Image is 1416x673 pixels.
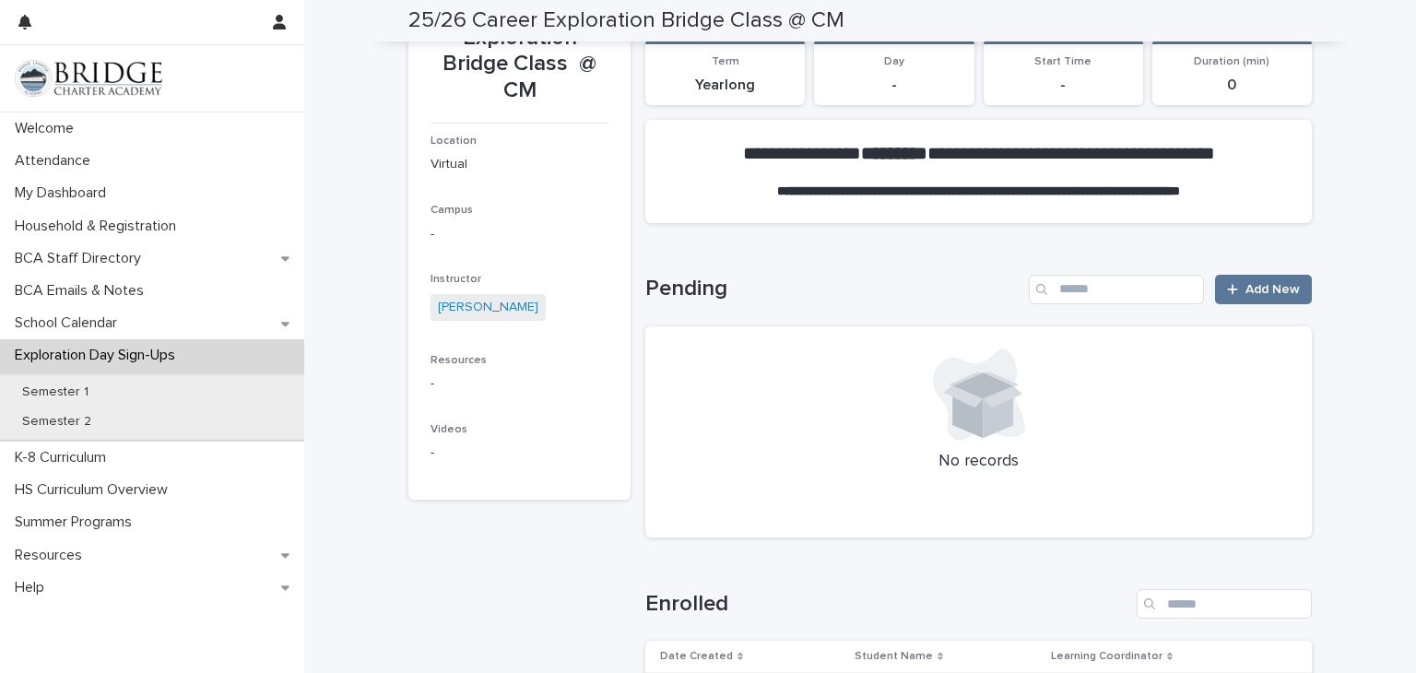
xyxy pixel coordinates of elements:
p: Date Created [660,646,733,667]
span: Day [884,56,904,67]
input: Search [1029,275,1204,304]
p: K-8 Curriculum [7,449,121,466]
span: Videos [431,424,467,435]
p: Semester 2 [7,414,106,430]
p: Virtual [431,155,608,174]
span: Resources [431,355,487,366]
p: Semester 1 [7,384,103,400]
p: 0 [1163,77,1301,94]
p: School Calendar [7,314,132,332]
p: BCA Staff Directory [7,250,156,267]
p: Student Name [855,646,933,667]
p: No records [667,452,1290,472]
p: My Dashboard [7,184,121,202]
p: Resources [7,547,97,564]
p: Learning Coordinator [1051,646,1162,667]
p: Household & Registration [7,218,191,235]
span: Duration (min) [1194,56,1269,67]
h1: Enrolled [645,591,1129,618]
p: - [431,374,608,394]
h1: Pending [645,276,1021,302]
h2: 25/26 Career Exploration Bridge Class @ CM [408,7,844,34]
p: Attendance [7,152,105,170]
span: Location [431,136,477,147]
span: Instructor [431,274,481,285]
p: - [995,77,1132,94]
p: Summer Programs [7,514,147,531]
p: Yearlong [656,77,794,94]
span: Term [712,56,739,67]
p: HS Curriculum Overview [7,481,183,499]
span: Campus [431,205,473,216]
p: BCA Emails & Notes [7,282,159,300]
a: Add New [1215,275,1312,304]
p: - [825,77,962,94]
p: Welcome [7,120,88,137]
p: - [431,443,608,463]
input: Search [1137,589,1312,619]
p: - [431,225,608,244]
img: V1C1m3IdTEidaUdm9Hs0 [15,60,162,97]
span: Start Time [1034,56,1091,67]
a: [PERSON_NAME] [438,298,538,317]
p: Help [7,579,59,596]
span: Add New [1245,283,1300,296]
p: Exploration Day Sign-Ups [7,347,190,364]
